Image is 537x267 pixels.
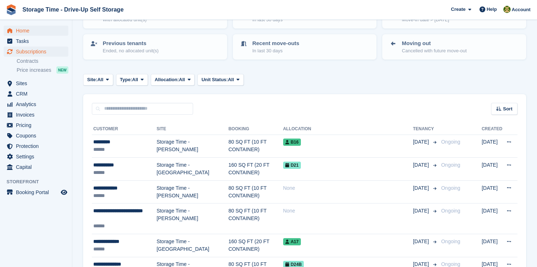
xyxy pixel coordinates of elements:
[201,76,228,83] span: Unit Status:
[441,139,460,145] span: Ongoing
[402,47,466,54] p: Cancelled with future move-out
[56,66,68,74] div: NEW
[16,47,59,57] span: Subscriptions
[229,180,283,203] td: 80 SQ FT (10 FT CONTAINER)
[4,120,68,130] a: menu
[4,162,68,172] a: menu
[7,178,72,185] span: Storefront
[84,35,226,59] a: Previous tenants Ended, no allocated unit(s)
[413,123,438,135] th: Tenancy
[402,39,466,48] p: Moving out
[16,99,59,109] span: Analytics
[4,110,68,120] a: menu
[441,238,460,244] span: Ongoing
[283,207,413,215] div: None
[482,180,502,203] td: [DATE]
[413,184,430,192] span: [DATE]
[4,89,68,99] a: menu
[229,135,283,158] td: 80 SQ FT (10 FT CONTAINER)
[17,67,51,74] span: Price increases
[482,234,502,257] td: [DATE]
[16,131,59,141] span: Coupons
[229,158,283,181] td: 160 SQ FT (20 FT CONTAINER)
[503,6,511,13] img: Zain Sarwar
[157,203,229,234] td: Storage Time - [PERSON_NAME]
[413,207,430,215] span: [DATE]
[103,47,159,54] p: Ended, no allocated unit(s)
[283,184,413,192] div: None
[413,238,430,245] span: [DATE]
[228,76,234,83] span: All
[4,141,68,151] a: menu
[441,261,460,267] span: Ongoing
[16,110,59,120] span: Invoices
[197,74,243,86] button: Unit Status: All
[157,123,229,135] th: Site
[16,120,59,130] span: Pricing
[252,47,299,54] p: In last 30 days
[229,234,283,257] td: 160 SQ FT (20 FT CONTAINER)
[116,74,148,86] button: Type: All
[17,58,68,65] a: Contracts
[92,123,157,135] th: Customer
[120,76,132,83] span: Type:
[103,39,159,48] p: Previous tenants
[151,74,195,86] button: Allocation: All
[17,66,68,74] a: Price increases NEW
[155,76,179,83] span: Allocation:
[512,6,530,13] span: Account
[16,26,59,36] span: Home
[16,141,59,151] span: Protection
[16,187,59,197] span: Booking Portal
[482,203,502,234] td: [DATE]
[16,162,59,172] span: Capital
[157,234,229,257] td: Storage Time - [GEOGRAPHIC_DATA]
[103,16,146,23] p: With allocated unit(s)
[157,158,229,181] td: Storage Time - [GEOGRAPHIC_DATA]
[4,26,68,36] a: menu
[413,161,430,169] span: [DATE]
[4,99,68,109] a: menu
[482,123,502,135] th: Created
[229,203,283,234] td: 80 SQ FT (10 FT CONTAINER)
[132,76,138,83] span: All
[229,123,283,135] th: Booking
[4,78,68,88] a: menu
[283,162,301,169] span: D21
[4,36,68,46] a: menu
[83,74,113,86] button: Site: All
[16,36,59,46] span: Tasks
[451,6,465,13] span: Create
[60,188,68,197] a: Preview store
[97,76,103,83] span: All
[4,131,68,141] a: menu
[441,185,460,191] span: Ongoing
[6,4,17,15] img: stora-icon-8386f47178a22dfd0bd8f6a31ec36ba5ce8667c1dd55bd0f319d3a0aa187defe.svg
[441,162,460,168] span: Ongoing
[87,76,97,83] span: Site:
[402,16,453,23] p: Move-in date > [DATE]
[4,152,68,162] a: menu
[157,180,229,203] td: Storage Time - [PERSON_NAME]
[283,123,413,135] th: Allocation
[283,238,301,245] span: A17
[234,35,376,59] a: Recent move-outs In last 30 days
[503,105,512,113] span: Sort
[383,35,525,59] a: Moving out Cancelled with future move-out
[441,208,460,214] span: Ongoing
[16,152,59,162] span: Settings
[487,6,497,13] span: Help
[179,76,185,83] span: All
[20,4,127,16] a: Storage Time - Drive-Up Self Storage
[157,135,229,158] td: Storage Time - [PERSON_NAME]
[482,135,502,158] td: [DATE]
[283,139,301,146] span: B16
[4,187,68,197] a: menu
[16,78,59,88] span: Sites
[16,89,59,99] span: CRM
[252,16,296,23] p: In last 30 days
[482,158,502,181] td: [DATE]
[4,47,68,57] a: menu
[413,138,430,146] span: [DATE]
[252,39,299,48] p: Recent move-outs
